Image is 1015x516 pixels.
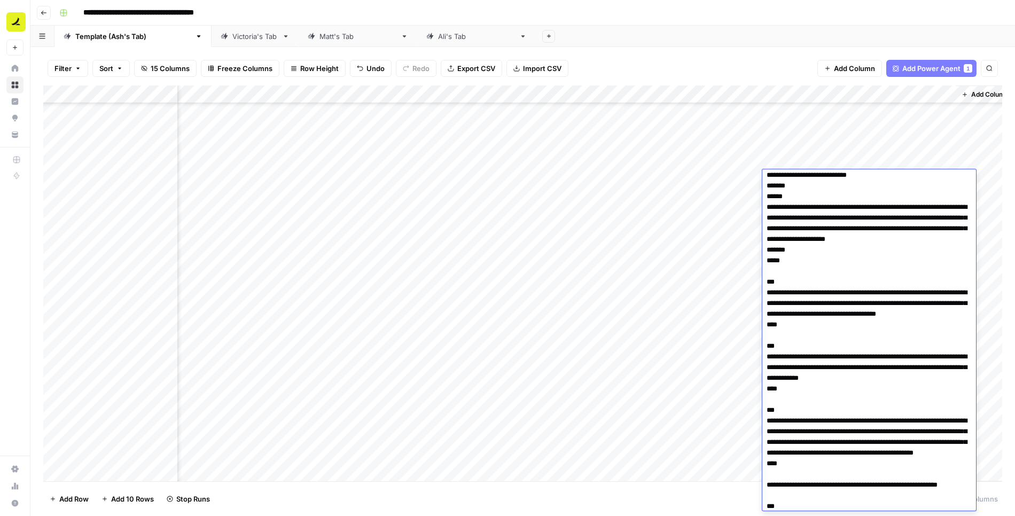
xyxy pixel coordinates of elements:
[151,63,190,74] span: 15 Columns
[6,9,24,35] button: Workspace: Ramp
[160,490,216,507] button: Stop Runs
[441,60,502,77] button: Export CSV
[506,60,568,77] button: Import CSV
[319,31,396,42] div: [PERSON_NAME]'s Tab
[523,63,561,74] span: Import CSV
[95,490,160,507] button: Add 10 Rows
[217,63,272,74] span: Freeze Columns
[6,495,24,512] button: Help + Support
[232,31,278,42] div: Victoria's Tab
[6,126,24,143] a: Your Data
[6,93,24,110] a: Insights
[54,63,72,74] span: Filter
[201,60,279,77] button: Freeze Columns
[350,60,392,77] button: Undo
[971,90,1009,99] span: Add Column
[6,478,24,495] a: Usage
[59,494,89,504] span: Add Row
[6,60,24,77] a: Home
[111,494,154,504] span: Add 10 Rows
[412,63,430,74] span: Redo
[6,76,24,93] a: Browse
[300,63,339,74] span: Row Height
[54,26,212,47] a: Template ([PERSON_NAME]'s Tab)
[99,63,113,74] span: Sort
[396,60,436,77] button: Redo
[43,490,95,507] button: Add Row
[834,63,875,74] span: Add Column
[6,12,26,32] img: Ramp Logo
[48,60,88,77] button: Filter
[92,60,130,77] button: Sort
[75,31,191,42] div: Template ([PERSON_NAME]'s Tab)
[417,26,536,47] a: [PERSON_NAME]'s Tab
[212,26,299,47] a: Victoria's Tab
[176,494,210,504] span: Stop Runs
[134,60,197,77] button: 15 Columns
[299,26,417,47] a: [PERSON_NAME]'s Tab
[438,31,515,42] div: [PERSON_NAME]'s Tab
[457,63,495,74] span: Export CSV
[957,88,1013,101] button: Add Column
[284,60,346,77] button: Row Height
[817,60,882,77] button: Add Column
[366,63,385,74] span: Undo
[6,460,24,478] a: Settings
[902,63,961,74] span: Add Power Agent
[964,64,972,73] div: 1
[966,64,970,73] span: 1
[886,60,977,77] button: Add Power Agent1
[6,110,24,127] a: Opportunities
